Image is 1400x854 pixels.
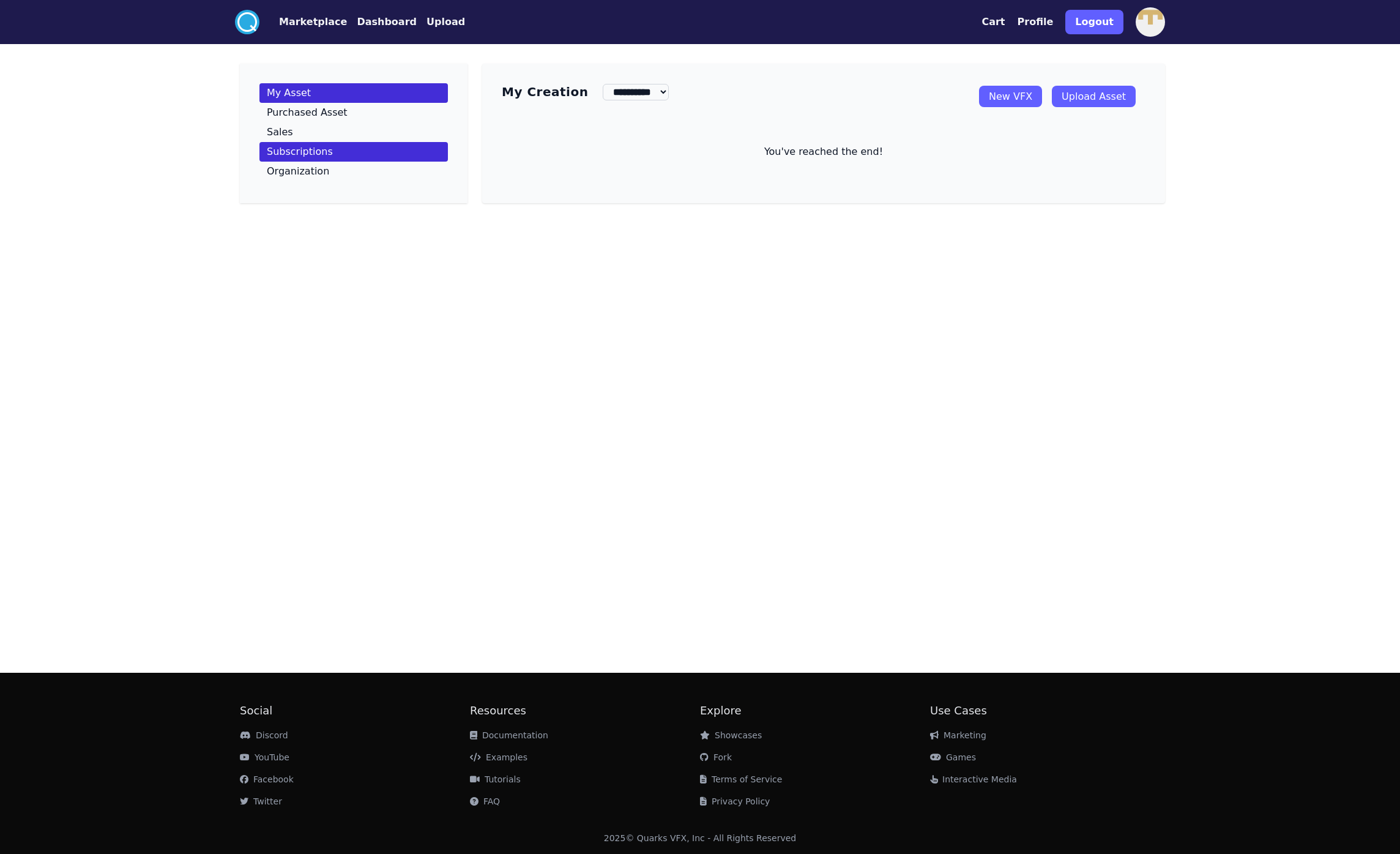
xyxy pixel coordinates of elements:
h3: My Creation [502,83,588,100]
a: Showcases [700,730,762,740]
a: Purchased Asset [259,103,448,122]
a: Discord [240,730,288,740]
a: Upload Asset [1052,86,1136,107]
a: Games [930,752,976,762]
a: Facebook [240,774,294,784]
button: Logout [1065,10,1123,34]
a: Interactive Media [930,774,1017,784]
a: Upload [417,15,465,29]
a: Terms of Service [700,774,782,784]
a: YouTube [240,752,289,762]
a: Tutorials [470,774,521,784]
a: Subscriptions [259,142,448,162]
a: My Asset [259,83,448,103]
a: Marketplace [259,15,347,29]
h2: Resources [470,702,700,719]
img: profile [1136,7,1165,37]
p: You've reached the end! [502,144,1145,159]
h2: Explore [700,702,930,719]
a: FAQ [470,796,500,806]
a: Organization [259,162,448,181]
a: Marketing [930,730,986,740]
button: Marketplace [279,15,347,29]
h2: Use Cases [930,702,1160,719]
div: 2025 © Quarks VFX, Inc - All Rights Reserved [604,832,797,844]
p: Purchased Asset [267,108,348,118]
p: My Asset [267,88,311,98]
a: Logout [1065,5,1123,39]
p: Sales [267,127,293,137]
a: Dashboard [347,15,417,29]
h2: Social [240,702,470,719]
p: Organization [267,167,329,176]
button: Upload [426,15,465,29]
a: Fork [700,752,732,762]
button: Dashboard [357,15,417,29]
button: Cart [981,15,1005,29]
a: Sales [259,122,448,142]
a: Privacy Policy [700,796,770,806]
a: Documentation [470,730,548,740]
button: Profile [1018,15,1054,29]
a: New VFX [979,86,1042,107]
p: Subscriptions [267,147,333,157]
a: Examples [470,752,527,762]
a: Twitter [240,796,282,806]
